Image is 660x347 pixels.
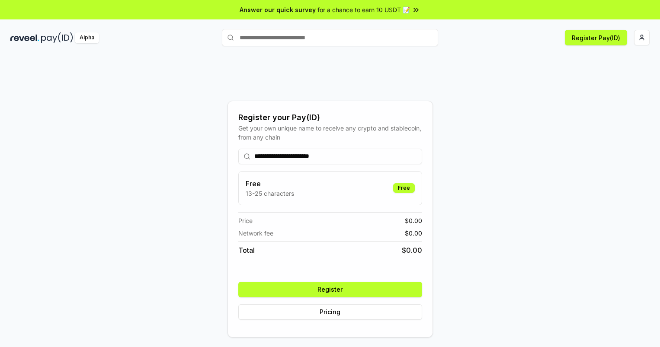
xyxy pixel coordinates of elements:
[405,229,422,238] span: $ 0.00
[238,282,422,297] button: Register
[41,32,73,43] img: pay_id
[246,189,294,198] p: 13-25 characters
[565,30,627,45] button: Register Pay(ID)
[240,5,316,14] span: Answer our quick survey
[238,304,422,320] button: Pricing
[238,216,253,225] span: Price
[405,216,422,225] span: $ 0.00
[238,245,255,255] span: Total
[238,124,422,142] div: Get your own unique name to receive any crypto and stablecoin, from any chain
[238,111,422,124] div: Register your Pay(ID)
[402,245,422,255] span: $ 0.00
[75,32,99,43] div: Alpha
[246,178,294,189] h3: Free
[238,229,273,238] span: Network fee
[317,5,410,14] span: for a chance to earn 10 USDT 📝
[10,32,39,43] img: reveel_dark
[393,183,415,193] div: Free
